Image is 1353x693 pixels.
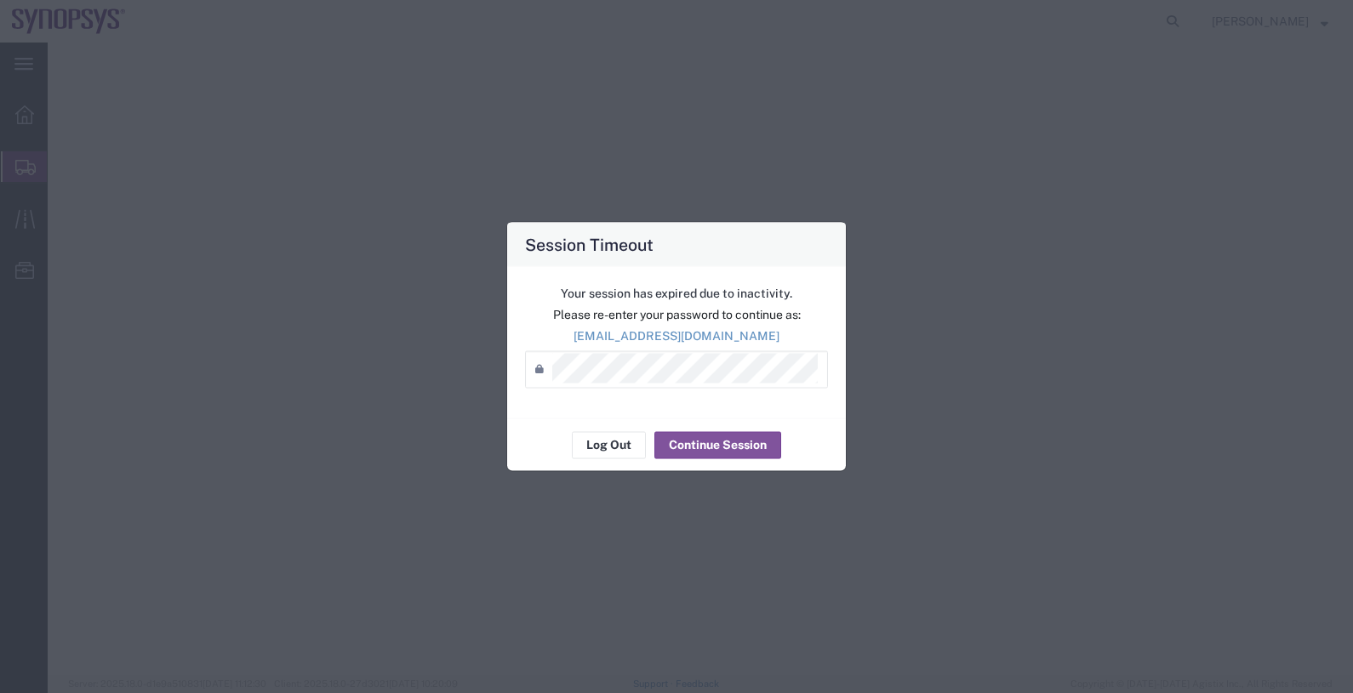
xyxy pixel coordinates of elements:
p: Please re-enter your password to continue as: [525,305,828,323]
h4: Session Timeout [525,231,654,256]
button: Log Out [572,431,646,458]
p: Your session has expired due to inactivity. [525,284,828,302]
p: [EMAIL_ADDRESS][DOMAIN_NAME] [525,327,828,344]
button: Continue Session [654,431,781,458]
